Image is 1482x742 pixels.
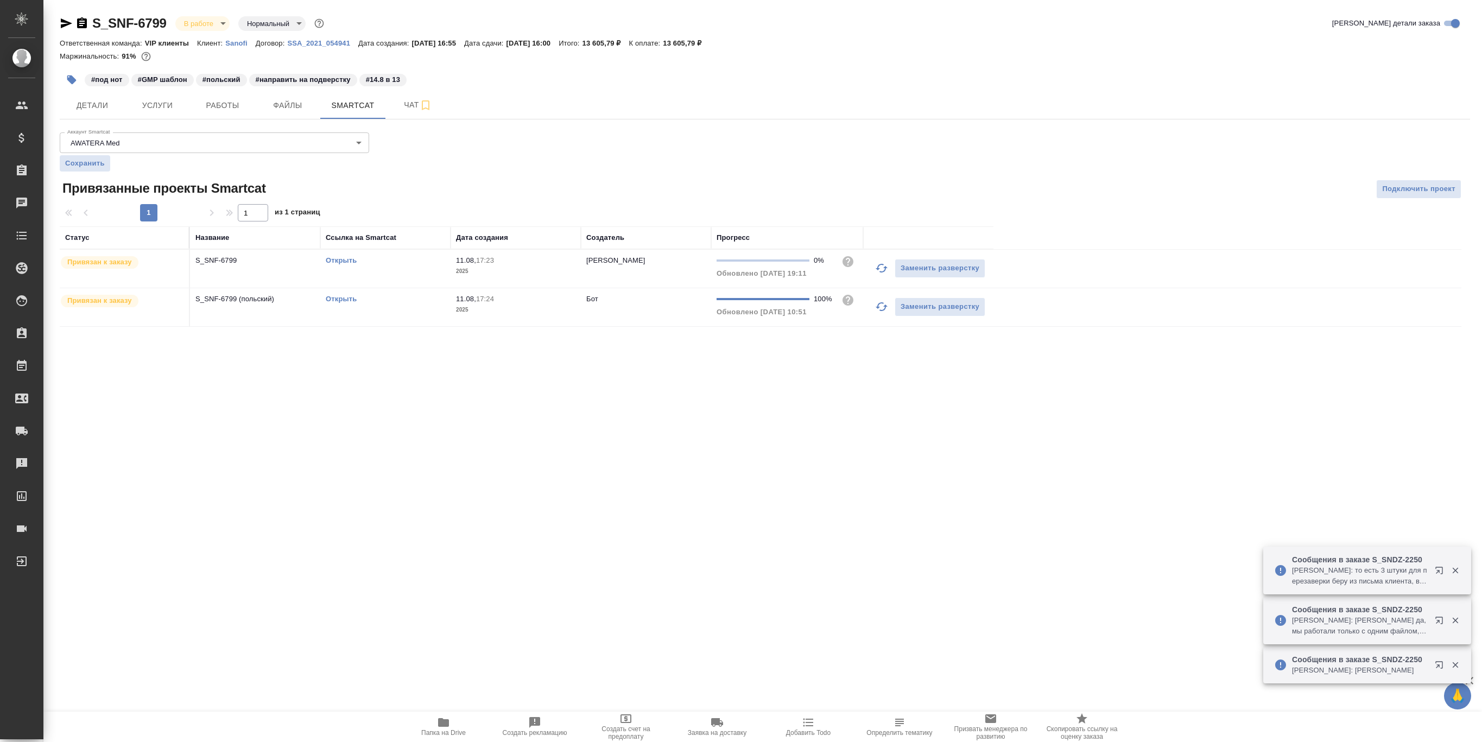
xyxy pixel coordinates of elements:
[195,294,315,305] p: S_SNF-6799 (польский)
[582,39,629,47] p: 13 605,79 ₽
[275,206,320,221] span: из 1 страниц
[1292,554,1428,565] p: Сообщения в заказе S_SNDZ-2250
[586,295,598,303] p: Бот
[1428,610,1454,636] button: Открыть в новой вкладке
[901,262,979,275] span: Заменить разверстку
[586,256,645,264] p: [PERSON_NAME]
[559,39,582,47] p: Итого:
[411,39,464,47] p: [DATE] 16:55
[1428,654,1454,680] button: Открыть в новой вкладке
[1292,654,1428,665] p: Сообщения в заказе S_SNDZ-2250
[244,19,293,28] button: Нормальный
[1376,180,1461,199] button: Подключить проект
[197,39,225,47] p: Клиент:
[256,74,351,85] p: #направить на подверстку
[506,39,559,47] p: [DATE] 16:00
[138,74,187,85] p: #GMP шаблон
[895,297,985,316] button: Заменить разверстку
[717,308,807,316] span: Обновлено [DATE] 10:51
[869,255,895,281] button: Обновить прогресс
[65,158,105,169] span: Сохранить
[145,39,197,47] p: VIP клиенты
[456,232,508,243] div: Дата создания
[1382,183,1455,195] span: Подключить проект
[366,74,400,85] p: #14.8 в 13
[248,74,358,84] span: направить на подверстку
[75,17,88,30] button: Скопировать ссылку
[392,98,444,112] span: Чат
[225,38,256,47] a: Sanofi
[122,52,138,60] p: 91%
[197,99,249,112] span: Работы
[476,256,494,264] p: 17:23
[287,38,358,47] a: SSA_2021_054941
[67,295,132,306] p: Привязан к заказу
[202,74,240,85] p: #польский
[629,39,663,47] p: К оплате:
[92,16,167,30] a: S_SNF-6799
[181,19,217,28] button: В работе
[60,180,266,197] span: Привязанные проекты Smartcat
[456,295,476,303] p: 11.08,
[195,255,315,266] p: S_SNF-6799
[91,74,123,85] p: #под нот
[901,301,979,313] span: Заменить разверстку
[195,74,248,84] span: польский
[312,16,326,30] button: Доп статусы указывают на важность/срочность заказа
[358,39,411,47] p: Дата создания:
[717,269,807,277] span: Обновлено [DATE] 19:11
[476,295,494,303] p: 17:24
[326,256,357,264] a: Открыть
[130,74,195,84] span: GMP шаблон
[814,294,833,305] div: 100%
[464,39,506,47] p: Дата сдачи:
[663,39,710,47] p: 13 605,79 ₽
[869,294,895,320] button: Обновить прогресс
[262,99,314,112] span: Файлы
[238,16,306,31] div: В работе
[60,155,110,172] button: Сохранить
[60,17,73,30] button: Скопировать ссылку для ЯМессенджера
[65,232,90,243] div: Статус
[66,99,118,112] span: Детали
[84,74,130,84] span: под нот
[1292,665,1428,676] p: [PERSON_NAME]: [PERSON_NAME]
[139,49,153,64] button: 1051.31 RUB;
[1332,18,1440,29] span: [PERSON_NAME] детали заказа
[1444,616,1466,625] button: Закрыть
[326,232,396,243] div: Ссылка на Smartcat
[456,256,476,264] p: 11.08,
[1292,565,1428,587] p: [PERSON_NAME]: то есть 3 штуки для перезаверки беру из письма клиента, вот тут клала. и четвертый...
[456,305,575,315] p: 2025
[586,232,624,243] div: Создатель
[67,138,123,148] button: AWATERA Med
[1444,660,1466,670] button: Закрыть
[326,295,357,303] a: Открыть
[717,232,750,243] div: Прогресс
[67,257,132,268] p: Привязан к заказу
[195,232,229,243] div: Название
[358,74,408,84] span: 14.8 в 13
[256,39,288,47] p: Договор:
[60,132,369,153] div: AWATERA Med
[895,259,985,278] button: Заменить разверстку
[1292,615,1428,637] p: [PERSON_NAME]: [PERSON_NAME] да, мы работали только с одним файлом, тк там был некорректный адрес...
[1444,566,1466,575] button: Закрыть
[1292,604,1428,615] p: Сообщения в заказе S_SNDZ-2250
[225,39,256,47] p: Sanofi
[456,266,575,277] p: 2025
[60,39,145,47] p: Ответственная команда:
[1428,560,1454,586] button: Открыть в новой вкладке
[327,99,379,112] span: Smartcat
[60,52,122,60] p: Маржинальность:
[814,255,833,266] div: 0%
[60,68,84,92] button: Добавить тэг
[175,16,230,31] div: В работе
[287,39,358,47] p: SSA_2021_054941
[131,99,183,112] span: Услуги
